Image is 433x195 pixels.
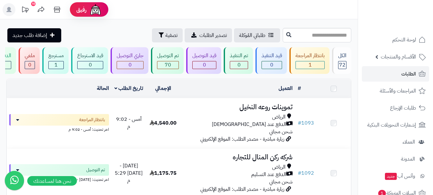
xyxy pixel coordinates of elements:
[192,52,216,59] div: قيد التوصيل
[86,167,105,173] span: تم التوصيل
[367,120,416,129] span: إشعارات التحويلات البنكية
[362,83,429,99] a: المراجعات والأسئلة
[48,52,64,59] div: مسترجع
[272,113,286,121] span: الرياض
[401,69,416,78] span: الطلبات
[25,61,35,69] div: 0
[339,61,346,69] span: 72
[165,61,171,69] span: 70
[150,119,177,127] span: 4,540.00
[165,31,178,39] span: تصفية
[362,134,429,150] a: العملاء
[76,6,87,13] span: رفيق
[234,28,280,42] a: طلباتي المُوكلة
[25,52,35,59] div: ملغي
[193,61,216,69] div: 0
[362,32,429,48] a: لوحة التحكم
[117,61,143,69] div: 0
[384,172,415,181] span: وآتس آب
[17,3,33,18] a: تحديثات المنصة
[362,117,429,133] a: إشعارات التحويلات البنكية
[89,3,102,16] img: ai-face.png
[114,84,144,92] a: تاريخ الطلب
[298,84,301,92] a: #
[262,61,282,69] div: 0
[362,66,429,82] a: الطلبات
[17,47,41,74] a: ملغي 0
[298,119,301,127] span: #
[401,155,415,164] span: المدونة
[269,128,293,136] span: شحن مجاني
[54,61,58,69] span: 1
[97,84,109,92] a: الحالة
[230,52,248,59] div: تم التنفيذ
[331,47,353,74] a: الكل72
[9,176,109,182] div: اخر تحديث: [DATE] - [DATE] 6:47 م
[251,171,286,178] span: الدفع عند التسليم
[9,126,109,132] div: اخر تحديث: أمس - 9:02 م
[152,28,183,42] button: تصفية
[185,28,232,42] a: تصدير الطلبات
[392,35,416,44] span: لوحة التحكم
[117,52,144,59] div: جاري التوصيل
[380,86,416,95] span: المراجعات والأسئلة
[7,28,61,42] a: إضافة طلب جديد
[389,5,427,18] img: logo-2.png
[70,47,109,74] a: قيد الاسترجاع 0
[230,61,248,69] div: 0
[12,31,47,39] span: إضافة طلب جديد
[183,103,293,111] h3: تموينات روعه النخيل
[298,169,301,177] span: #
[362,100,429,116] a: طلبات الإرجاع
[155,84,171,92] a: الإجمالي
[212,121,286,128] span: الدفع عند [DEMOGRAPHIC_DATA]
[28,61,31,69] span: 0
[272,164,286,171] span: الرياض
[403,137,415,146] span: العملاء
[262,52,282,59] div: قيد التنفيذ
[77,52,103,59] div: قيد الاسترجاع
[269,178,293,186] span: شحن مجاني
[129,61,132,69] span: 0
[362,168,429,184] a: وآتس آبجديد
[150,169,177,177] span: 1,175.75
[381,52,416,61] span: الأقسام والمنتجات
[41,47,70,74] a: مسترجع 1
[222,47,254,74] a: تم التنفيذ 0
[203,61,206,69] span: 0
[200,185,284,193] span: زيارة مباشرة - مصدر الطلب: الموقع الإلكتروني
[150,47,185,74] a: تم التوصيل 70
[385,173,397,180] span: جديد
[296,61,324,69] div: 1
[362,151,429,167] a: المدونة
[309,61,312,69] span: 1
[157,52,179,59] div: تم التوصيل
[298,169,314,177] a: #1092
[200,135,284,143] span: زيارة مباشرة - مصدر الطلب: الموقع الإلكتروني
[115,162,143,184] span: [DATE] - [DATE] 5:29 م
[79,117,105,123] span: بانتظار المراجعة
[254,47,288,74] a: قيد التنفيذ 0
[288,47,331,74] a: بانتظار المراجعة 1
[338,52,346,59] div: الكل
[185,47,222,74] a: قيد التوصيل 0
[296,52,325,59] div: بانتظار المراجعة
[279,84,293,92] a: العميل
[31,2,36,6] div: 10
[298,119,314,127] a: #1093
[116,115,142,130] span: أمس - 9:02 م
[390,103,416,112] span: طلبات الإرجاع
[199,31,227,39] span: تصدير الطلبات
[270,61,273,69] span: 0
[237,61,241,69] span: 0
[49,61,63,69] div: 1
[78,61,103,69] div: 0
[239,31,265,39] span: طلباتي المُوكلة
[183,154,293,161] h3: شركه ركن المنال للتجاره
[109,47,150,74] a: جاري التوصيل 0
[157,61,179,69] div: 70
[89,61,92,69] span: 0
